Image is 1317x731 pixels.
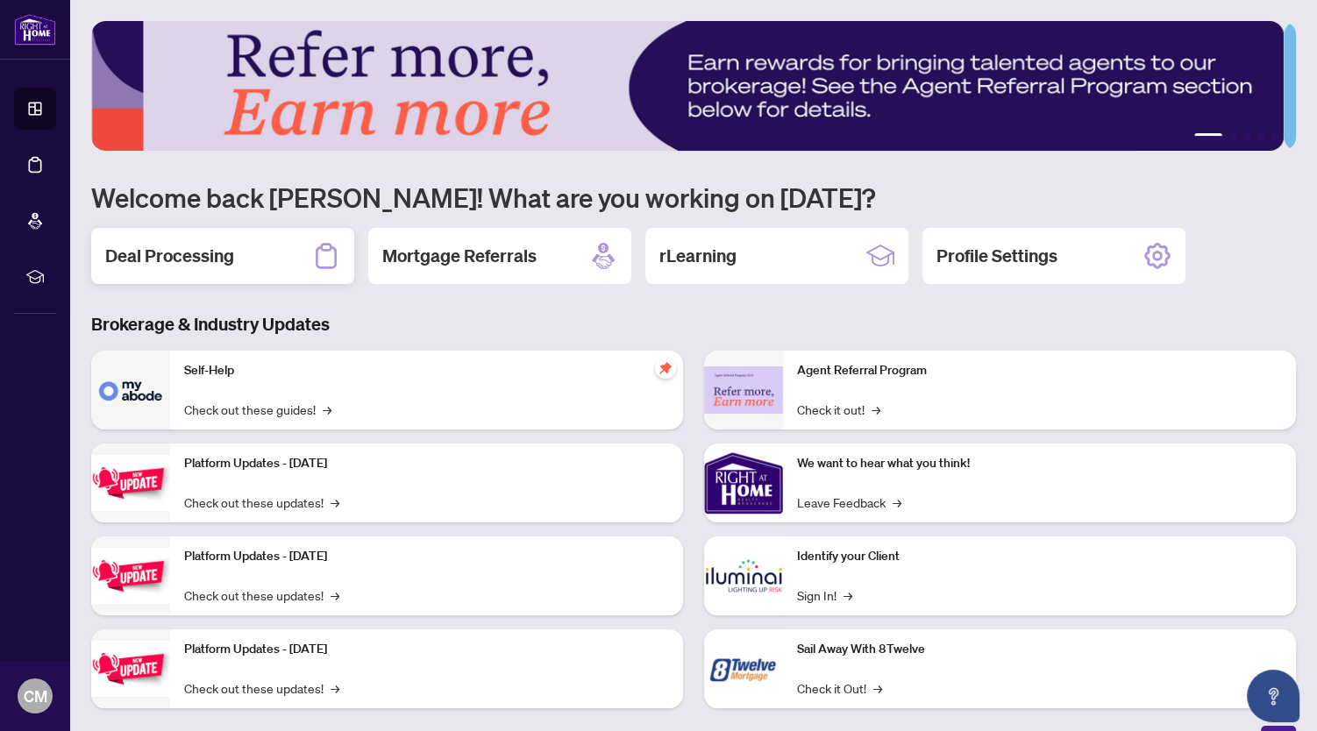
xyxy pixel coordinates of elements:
[704,444,783,522] img: We want to hear what you think!
[91,181,1296,214] h1: Welcome back [PERSON_NAME]! What are you working on [DATE]?
[655,358,676,379] span: pushpin
[184,586,339,605] a: Check out these updates!→
[1271,133,1278,140] button: 5
[382,244,537,268] h2: Mortgage Referrals
[105,244,234,268] h2: Deal Processing
[91,548,170,603] img: Platform Updates - July 8, 2025
[14,13,56,46] img: logo
[1194,133,1222,140] button: 1
[24,684,47,708] span: CM
[873,678,882,698] span: →
[91,312,1296,337] h3: Brokerage & Industry Updates
[1243,133,1250,140] button: 3
[1257,133,1264,140] button: 4
[659,244,737,268] h2: rLearning
[91,21,1284,151] img: Slide 0
[797,400,880,419] a: Check it out!→
[184,454,669,473] p: Platform Updates - [DATE]
[797,678,882,698] a: Check it Out!→
[893,493,901,512] span: →
[91,455,170,510] img: Platform Updates - July 21, 2025
[331,493,339,512] span: →
[331,586,339,605] span: →
[1229,133,1236,140] button: 2
[797,454,1282,473] p: We want to hear what you think!
[184,493,339,512] a: Check out these updates!→
[91,351,170,429] img: Self-Help
[184,678,339,698] a: Check out these updates!→
[797,586,852,605] a: Sign In!→
[936,244,1057,268] h2: Profile Settings
[704,366,783,415] img: Agent Referral Program
[704,629,783,708] img: Sail Away With 8Twelve
[331,678,339,698] span: →
[797,361,1282,380] p: Agent Referral Program
[1247,670,1299,722] button: Open asap
[704,536,783,615] img: Identify your Client
[797,640,1282,659] p: Sail Away With 8Twelve
[184,640,669,659] p: Platform Updates - [DATE]
[184,400,331,419] a: Check out these guides!→
[323,400,331,419] span: →
[844,586,852,605] span: →
[797,547,1282,566] p: Identify your Client
[91,641,170,696] img: Platform Updates - June 23, 2025
[797,493,901,512] a: Leave Feedback→
[184,361,669,380] p: Self-Help
[184,547,669,566] p: Platform Updates - [DATE]
[872,400,880,419] span: →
